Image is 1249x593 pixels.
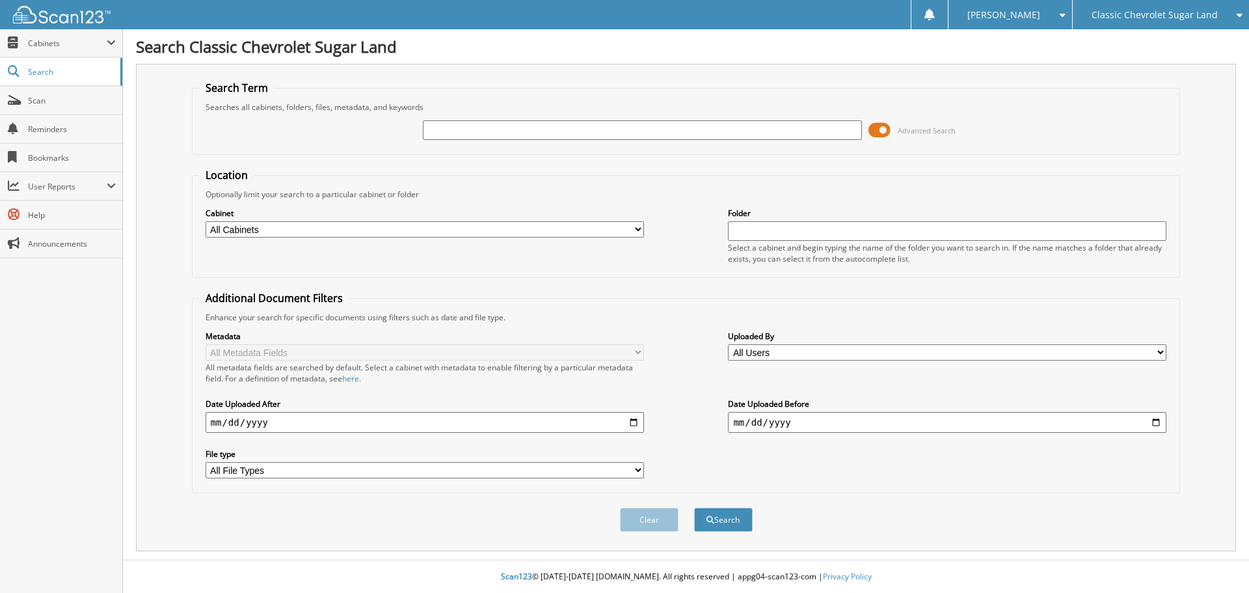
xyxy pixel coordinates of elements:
label: Date Uploaded After [206,398,644,409]
span: Help [28,210,116,221]
label: Metadata [206,331,644,342]
span: Bookmarks [28,152,116,163]
legend: Location [199,168,254,182]
label: Folder [728,208,1166,219]
span: [PERSON_NAME] [967,11,1040,19]
input: end [728,412,1166,433]
span: Reminders [28,124,116,135]
span: User Reports [28,181,107,192]
legend: Search Term [199,81,275,95]
div: Select a cabinet and begin typing the name of the folder you want to search in. If the name match... [728,242,1166,264]
input: start [206,412,644,433]
div: Searches all cabinets, folders, files, metadata, and keywords [199,102,1174,113]
span: Announcements [28,238,116,249]
button: Search [694,508,753,532]
div: Enhance your search for specific documents using filters such as date and file type. [199,312,1174,323]
button: Clear [620,508,678,532]
span: Cabinets [28,38,107,49]
span: Advanced Search [898,126,956,135]
label: Cabinet [206,208,644,219]
label: Date Uploaded Before [728,398,1166,409]
label: File type [206,448,644,460]
h1: Search Classic Chevrolet Sugar Land [136,36,1236,57]
a: here [342,373,359,384]
a: Privacy Policy [823,571,872,582]
img: scan123-logo-white.svg [13,6,111,23]
span: Scan123 [501,571,532,582]
legend: Additional Document Filters [199,291,349,305]
label: Uploaded By [728,331,1166,342]
div: Optionally limit your search to a particular cabinet or folder [199,189,1174,200]
span: Search [28,66,114,77]
span: Scan [28,95,116,106]
div: © [DATE]-[DATE] [DOMAIN_NAME]. All rights reserved | appg04-scan123-com | [123,561,1249,593]
span: Classic Chevrolet Sugar Land [1092,11,1218,19]
div: All metadata fields are searched by default. Select a cabinet with metadata to enable filtering b... [206,362,644,384]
